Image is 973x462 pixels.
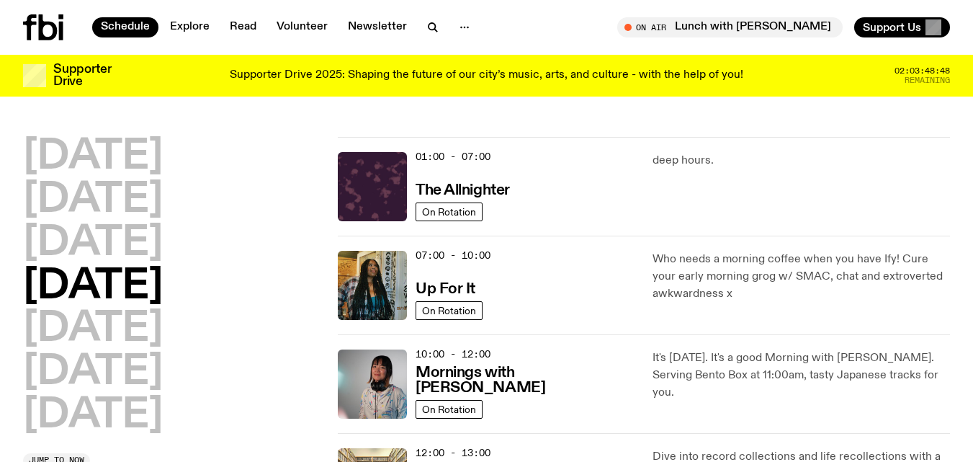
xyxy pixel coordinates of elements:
[230,69,743,82] p: Supporter Drive 2025: Shaping the future of our city’s music, arts, and culture - with the help o...
[416,400,483,419] a: On Rotation
[23,352,163,393] button: [DATE]
[422,305,476,316] span: On Rotation
[416,301,483,320] a: On Rotation
[23,267,163,307] button: [DATE]
[416,446,490,460] span: 12:00 - 13:00
[894,67,950,75] span: 02:03:48:48
[416,203,483,221] a: On Rotation
[416,150,490,164] span: 01:00 - 07:00
[416,347,490,361] span: 10:00 - 12:00
[653,251,950,303] p: Who needs a morning coffee when you have Ify! Cure your early morning grog w/ SMAC, chat and extr...
[416,365,635,396] h3: Mornings with [PERSON_NAME]
[338,350,407,419] img: Kana Frazer is smiling at the camera with her head tilted slightly to her left. She wears big bla...
[416,183,510,198] h3: The Allnighter
[905,76,950,84] span: Remaining
[653,350,950,401] p: It's [DATE]. It's a good Morning with [PERSON_NAME]. Serving Bento Box at 11:00am, tasty Japanese...
[416,249,490,262] span: 07:00 - 10:00
[416,180,510,198] a: The Allnighter
[53,63,111,88] h3: Supporter Drive
[23,180,163,221] button: [DATE]
[422,404,476,414] span: On Rotation
[268,17,336,37] a: Volunteer
[338,251,407,320] img: Ify - a Brown Skin girl with black braided twists, looking up to the side with her tongue stickin...
[422,206,476,217] span: On Rotation
[23,309,163,350] button: [DATE]
[653,152,950,169] p: deep hours.
[23,137,163,177] button: [DATE]
[221,17,265,37] a: Read
[339,17,416,37] a: Newsletter
[863,21,921,34] span: Support Us
[416,279,475,297] a: Up For It
[92,17,158,37] a: Schedule
[854,17,950,37] button: Support Us
[23,223,163,264] button: [DATE]
[617,17,843,37] button: On AirLunch with [PERSON_NAME]
[416,282,475,297] h3: Up For It
[23,396,163,436] button: [DATE]
[161,17,218,37] a: Explore
[416,363,635,396] a: Mornings with [PERSON_NAME]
